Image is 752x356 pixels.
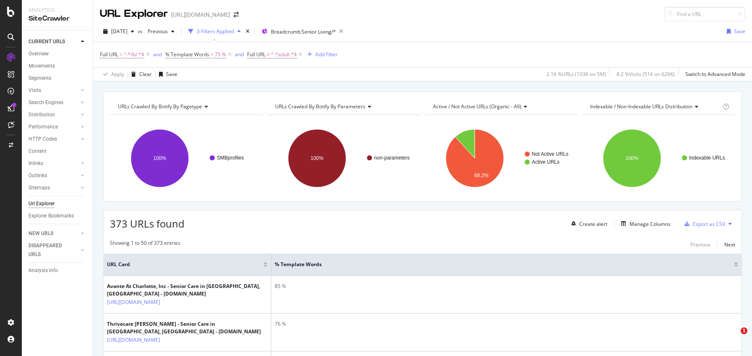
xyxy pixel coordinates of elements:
[107,298,160,306] a: [URL][DOMAIN_NAME]
[111,71,124,78] div: Apply
[682,68,745,81] button: Switch to Advanced Mode
[425,122,577,195] svg: A chart.
[685,71,745,78] div: Switch to Advanced Mode
[29,123,78,131] a: Performance
[474,173,488,178] text: 88.2%
[100,7,168,21] div: URL Explorer
[111,28,128,35] span: 2025 Aug. 1st
[110,217,185,230] span: 373 URLs found
[139,71,152,78] div: Clear
[29,110,55,119] div: Distribution
[29,74,87,83] a: Segments
[29,135,57,144] div: HTTP Codes
[29,199,55,208] div: Url Explorer
[579,220,607,228] div: Create alert
[29,37,78,46] a: CURRENT URLS
[29,14,86,24] div: SiteCrawler
[617,71,675,78] div: 8.2 % Visits ( 51K on 626K )
[29,266,58,275] div: Analysis Info
[144,25,178,38] button: Previous
[273,100,413,113] h4: URLs Crawled By Botify By parameters
[690,239,710,249] button: Previous
[723,25,745,38] button: Save
[275,283,738,290] div: 85 %
[29,135,78,144] a: HTTP Codes
[235,51,244,58] div: and
[532,159,559,165] text: Active URLs
[29,171,47,180] div: Outlinks
[234,12,239,18] div: arrow-right-arrow-left
[165,51,209,58] span: % Template Words
[153,50,162,58] button: and
[29,229,78,238] a: NEW URLS
[546,71,606,78] div: 2.16 % URLs ( 103K on 5M )
[311,155,324,161] text: 100%
[29,86,41,95] div: Visits
[29,183,78,192] a: Sitemaps
[110,239,180,249] div: Showing 1 to 50 of 373 entries
[689,155,725,161] text: Indexable URLs
[197,28,234,35] div: 3 Filters Applied
[532,151,568,157] text: Not Active URLs
[118,103,202,110] span: URLs Crawled By Botify By pagetype
[304,50,338,60] button: Add Filter
[693,220,725,228] div: Export as CSV
[681,217,725,230] button: Export as CSV
[211,51,213,58] span: >
[29,98,78,107] a: Search Engines
[144,28,168,35] span: Previous
[120,51,122,58] span: =
[29,86,78,95] a: Visits
[588,100,721,113] h4: Indexable / Non-Indexable URLs Distribution
[100,51,118,58] span: Full URL
[29,50,49,58] div: Overview
[630,220,671,228] div: Manage Columns
[107,283,268,298] div: Avante At Charlotte, Inc - Senior Care in [GEOGRAPHIC_DATA], [GEOGRAPHIC_DATA] - [DOMAIN_NAME]
[690,241,710,248] div: Previous
[29,159,43,168] div: Inlinks
[568,217,607,230] button: Create alert
[29,37,65,46] div: CURRENT URLS
[247,51,265,58] span: Full URL
[244,27,251,36] div: times
[29,62,87,71] a: Movements
[171,10,230,19] div: [URL][DOMAIN_NAME]
[153,51,162,58] div: and
[724,239,735,249] button: Next
[29,266,87,275] a: Analysis Info
[29,159,78,168] a: Inlinks
[107,336,160,344] a: [URL][DOMAIN_NAME]
[582,122,734,195] svg: A chart.
[235,50,244,58] button: and
[29,241,71,259] div: DISAPPEARED URLS
[107,320,268,335] div: Thrivecare [PERSON_NAME] - Senior Care in [GEOGRAPHIC_DATA], [GEOGRAPHIC_DATA] - [DOMAIN_NAME]
[138,28,144,35] span: vs
[29,110,78,119] a: Distribution
[29,98,63,107] div: Search Engines
[665,7,745,21] input: Find a URL
[29,147,47,156] div: Content
[275,261,721,268] span: % Template Words
[107,261,261,268] span: URL Card
[29,147,87,156] a: Content
[590,103,692,110] span: Indexable / Non-Indexable URLs distribution
[215,49,226,60] span: 75 %
[29,212,87,220] a: Explorer Bookmarks
[166,71,177,78] div: Save
[618,219,671,229] button: Manage Columns
[29,199,87,208] a: Url Explorer
[29,212,74,220] div: Explorer Bookmarks
[100,25,138,38] button: [DATE]
[110,122,262,195] svg: A chart.
[29,7,86,14] div: Analytics
[29,171,78,180] a: Outlinks
[267,122,419,195] svg: A chart.
[625,155,638,161] text: 100%
[734,28,745,35] div: Save
[723,327,744,348] iframe: Intercom live chat
[271,28,336,35] span: Breadcrumb: Senior Living/*
[275,103,365,110] span: URLs Crawled By Botify By parameters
